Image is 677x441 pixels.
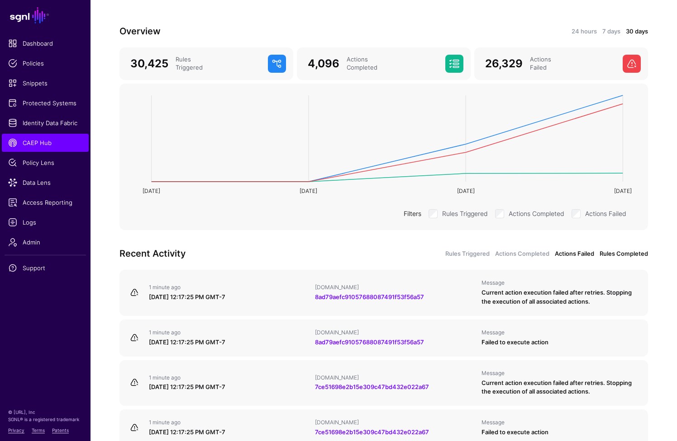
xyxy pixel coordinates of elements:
a: Actions Failed [555,249,594,258]
a: 24 hours [572,27,597,36]
a: 7ce51698e2b15e309c47bd432e022a67 [315,383,429,390]
text: [DATE] [457,188,475,194]
label: Rules Triggered [442,207,488,218]
span: Identity Data Fabric [8,118,82,127]
a: CAEP Hub [2,134,89,152]
text: [DATE] [614,188,632,194]
a: Identity Data Fabric [2,114,89,132]
span: Access Reporting [8,198,82,207]
div: [DATE] 12:17:25 PM GMT-7 [149,338,308,347]
a: Logs [2,213,89,231]
span: 4,096 [308,57,339,70]
div: Message [482,370,640,377]
label: Actions Failed [585,207,626,218]
h3: Recent Activity [119,246,378,261]
a: 7ce51698e2b15e309c47bd432e022a67 [315,428,429,436]
text: [DATE] [300,188,317,194]
a: Terms [32,427,45,433]
div: Failed to execute action [482,428,640,437]
a: 8ad79aefc91057688087491f53f56a57 [315,293,424,300]
a: Privacy [8,427,24,433]
div: Actions Failed [526,56,619,72]
div: [DOMAIN_NAME] [315,374,474,381]
div: [DATE] 12:17:25 PM GMT-7 [149,293,308,302]
span: Dashboard [8,39,82,48]
span: Policies [8,59,82,68]
a: Dashboard [2,34,89,52]
div: [DOMAIN_NAME] [315,329,474,336]
div: [DATE] 12:17:25 PM GMT-7 [149,428,308,437]
h3: Overview [119,24,378,38]
a: Admin [2,233,89,251]
a: SGNL [5,5,85,25]
span: 30,425 [130,57,168,70]
span: 26,329 [485,57,523,70]
div: [DOMAIN_NAME] [315,419,474,426]
a: Rules Completed [600,249,648,258]
div: Failed to execute action [482,338,640,347]
div: [DOMAIN_NAME] [315,284,474,291]
div: Rules Triggered [172,56,264,72]
a: Actions Completed [495,249,549,258]
a: Policy Lens [2,154,89,172]
div: 1 minute ago [149,329,308,336]
div: 1 minute ago [149,374,308,381]
text: [DATE] [143,188,160,194]
a: 8ad79aefc91057688087491f53f56a57 [315,338,424,346]
p: SGNL® is a registered trademark [8,416,82,423]
a: Access Reporting [2,193,89,211]
a: Policies [2,54,89,72]
span: Snippets [8,79,82,88]
a: Protected Systems [2,94,89,112]
span: Support [8,263,82,272]
a: 7 days [602,27,620,36]
div: 1 minute ago [149,284,308,291]
span: Admin [8,238,82,247]
p: © [URL], Inc [8,408,82,416]
div: Message [482,419,640,426]
span: CAEP Hub [8,138,82,147]
div: Current action execution failed after retries. Stopping the execution of all associated actions. [482,379,640,397]
div: Filters [400,209,425,218]
span: Logs [8,218,82,227]
span: Policy Lens [8,158,82,167]
div: 1 minute ago [149,419,308,426]
div: Actions Completed [343,56,442,72]
a: Patents [52,427,69,433]
a: 30 days [626,27,648,36]
label: Actions Completed [509,207,564,218]
div: Current action execution failed after retries. Stopping the execution of all associated actions. [482,288,640,306]
div: Message [482,329,640,336]
div: [DATE] 12:17:25 PM GMT-7 [149,383,308,392]
a: Data Lens [2,174,89,192]
a: Snippets [2,74,89,92]
span: Protected Systems [8,99,82,108]
a: Rules Triggered [445,249,490,258]
div: Message [482,279,640,286]
span: Data Lens [8,178,82,187]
